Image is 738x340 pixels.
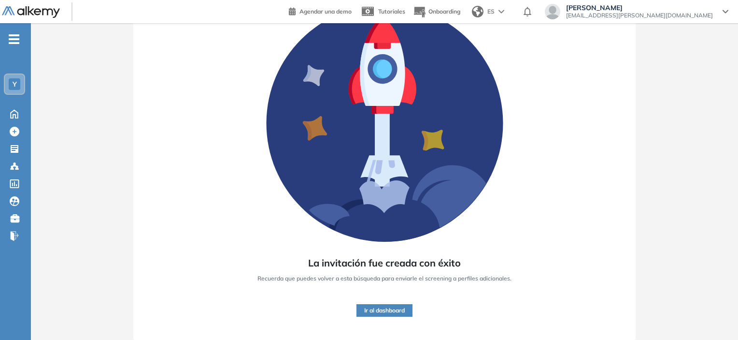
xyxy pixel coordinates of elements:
[487,7,495,16] span: ES
[498,10,504,14] img: arrow
[299,8,352,15] span: Agendar una demo
[356,304,412,317] button: Ir al dashboard
[413,1,460,22] button: Onboarding
[13,80,17,88] span: Y
[378,8,405,15] span: Tutoriales
[2,6,60,18] img: Logo
[9,38,19,40] i: -
[566,4,713,12] span: [PERSON_NAME]
[257,274,511,283] span: Recuerda que puedes volver a esta búsqueda para enviarle el screening a perfiles adicionales.
[566,12,713,19] span: [EMAIL_ADDRESS][PERSON_NAME][DOMAIN_NAME]
[289,5,352,16] a: Agendar una demo
[428,8,460,15] span: Onboarding
[690,294,738,340] iframe: Chat Widget
[308,256,461,270] span: La invitación fue creada con éxito
[690,294,738,340] div: Widget de chat
[472,6,483,17] img: world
